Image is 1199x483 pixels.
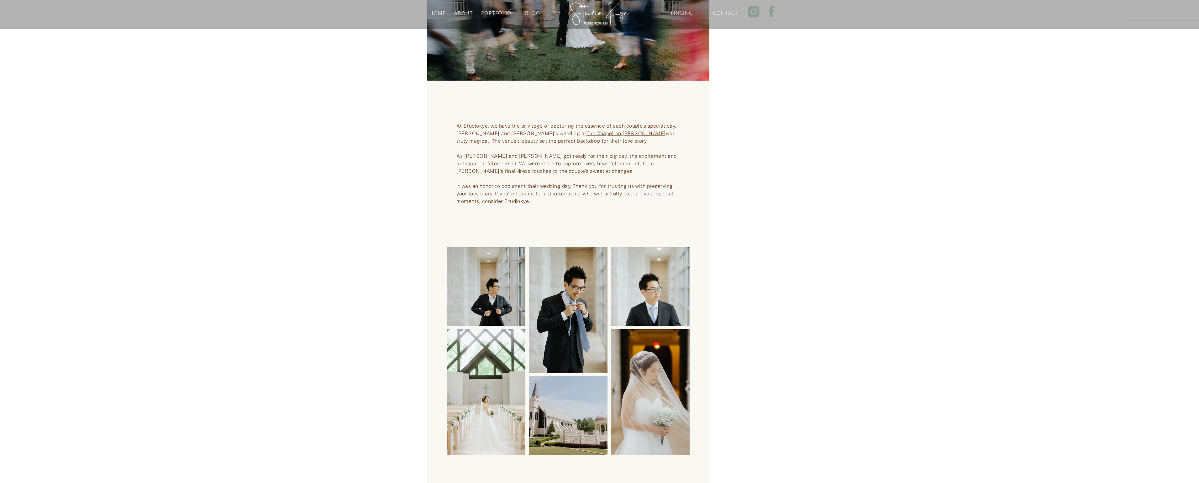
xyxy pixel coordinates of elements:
[426,9,450,15] a: Home
[713,8,737,14] a: Contact
[670,8,694,14] a: PRICING
[518,9,547,15] a: Blog
[481,9,510,15] a: Portfolio
[453,9,475,15] a: About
